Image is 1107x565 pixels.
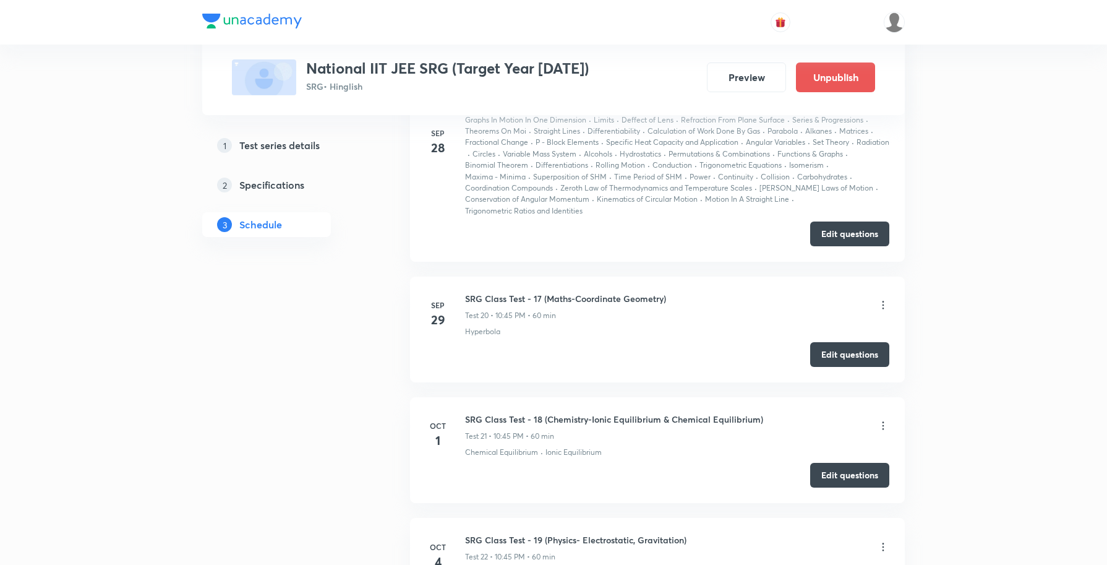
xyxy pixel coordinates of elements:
h6: Sep [425,300,450,311]
p: Graphs In Motion In One Dimension [465,114,586,126]
p: Binomial Theorem [465,160,528,171]
div: · [617,114,619,126]
div: · [826,160,829,171]
p: Conservation of Angular Momentum [465,194,589,205]
h5: Schedule [239,217,282,232]
p: 1 [217,138,232,153]
div: · [648,160,650,171]
p: Deffect of Lens [622,114,673,126]
p: Rolling Motion [596,160,645,171]
p: Angular Variables [746,137,805,148]
p: Coordination Compounds [465,183,553,194]
p: [PERSON_NAME] Laws of Motion [759,183,873,194]
div: · [876,183,878,194]
p: Parabola [767,126,798,137]
p: Set Theory [813,137,849,148]
div: · [713,171,716,183]
div: · [852,137,854,148]
a: Company Logo [202,14,302,32]
p: SRG • Hinglish [306,80,589,93]
p: Trigonometric Equations [699,160,782,171]
div: · [763,126,765,137]
p: Zeroth Law of Thermodynamics and Temperature Scales [560,183,752,194]
div: · [756,171,758,183]
h5: Specifications [239,178,304,192]
div: · [792,194,794,205]
h6: Sep [425,127,450,139]
div: · [850,171,852,183]
p: Test 21 • 10:45 PM • 60 min [465,431,554,442]
p: Differentiability [588,126,640,137]
h4: 29 [425,311,450,329]
img: Company Logo [202,14,302,28]
div: · [676,114,678,126]
div: · [787,114,790,126]
div: · [579,149,581,160]
p: Power [690,171,711,183]
div: · [591,160,593,171]
h5: Test series details [239,138,320,153]
p: Time Period of SHM [614,171,682,183]
div: · [866,114,868,126]
h4: 1 [425,431,450,450]
a: 1Test series details [202,133,370,158]
h3: National IIT JEE SRG (Target Year [DATE]) [306,59,589,77]
div: · [695,160,697,171]
p: Kinematics of Circular Motion [597,194,698,205]
div: · [531,160,533,171]
div: · [541,447,543,458]
div: · [784,160,787,171]
div: · [498,149,500,160]
p: Superposition of SHM [533,171,607,183]
p: Alkanes [805,126,832,137]
div: · [468,149,470,160]
p: Differentiations [536,160,588,171]
a: 2Specifications [202,173,370,197]
h6: Oct [425,541,450,553]
p: Matrices [839,126,868,137]
p: Hyperbola [465,326,500,337]
button: Unpublish [796,63,875,92]
button: Preview [707,63,786,92]
p: Theorems On Moi [465,126,526,137]
p: Alcohols [584,149,612,160]
p: Radiation [857,137,889,148]
p: Functions & Graphs [777,149,843,160]
p: Test 22 • 10:45 PM • 60 min [465,551,555,563]
p: 3 [217,217,232,232]
div: · [685,171,687,183]
p: Straight Lines [534,126,580,137]
div: · [792,171,795,183]
button: Edit questions [810,342,889,367]
h6: Oct [425,420,450,431]
p: Collision [761,171,790,183]
div: · [754,183,757,194]
h6: SRG Class Test - 19 (Physics- Electrostatic, Gravitation) [465,533,686,546]
p: Conduction [652,160,692,171]
p: Calculation of Work Done By Gas [648,126,760,137]
div: · [741,137,743,148]
p: Refraction From Plane Surface [681,114,785,126]
button: Edit questions [810,222,889,246]
p: Series & Progressions [792,114,863,126]
h6: SRG Class Test - 18 (Chemistry-Ionic Equilibrium & Chemical Equilibrium) [465,413,763,426]
p: Hydrostatics [620,149,661,160]
div: · [529,126,531,137]
div: · [700,194,703,205]
p: Ionic Equilibrium [545,447,602,458]
div: · [528,171,531,183]
p: Motion In A Straight Line [705,194,789,205]
button: Edit questions [810,463,889,488]
div: · [845,149,848,160]
div: · [592,194,594,205]
div: · [664,149,666,160]
p: Variable Mass System [503,149,576,160]
p: Chemical Equilibrium [465,447,538,458]
div: · [589,114,591,126]
p: Continuity [718,171,753,183]
p: P - Block Elements [536,137,599,148]
p: 2 [217,178,232,192]
p: Trigonometric Ratios and Identities [465,205,583,217]
div: · [555,183,558,194]
div: · [834,126,837,137]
